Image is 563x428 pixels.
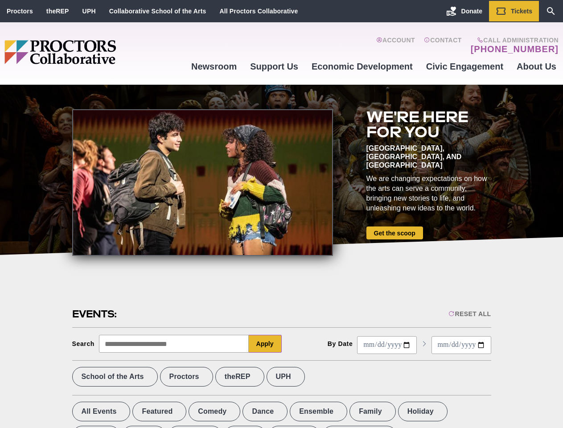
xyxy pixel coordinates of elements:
h2: We're here for you [366,109,491,140]
div: Reset All [448,310,491,317]
label: All Events [72,402,131,421]
a: All Proctors Collaborative [219,8,298,15]
a: UPH [82,8,96,15]
label: Ensemble [290,402,347,421]
a: Proctors [7,8,33,15]
img: Proctors logo [4,40,185,64]
div: Search [72,340,95,347]
a: Support Us [243,54,305,78]
a: Contact [424,37,462,54]
a: [PHONE_NUMBER] [471,44,559,54]
div: By Date [328,340,353,347]
div: We are changing expectations on how the arts can serve a community, bringing new stories to life,... [366,174,491,213]
span: Donate [461,8,482,15]
label: Family [349,402,396,421]
a: Economic Development [305,54,419,78]
a: Collaborative School of the Arts [109,8,206,15]
a: Donate [440,1,489,21]
label: UPH [267,367,305,387]
span: Tickets [511,8,532,15]
label: Proctors [160,367,213,387]
div: [GEOGRAPHIC_DATA], [GEOGRAPHIC_DATA], and [GEOGRAPHIC_DATA] [366,144,491,169]
a: Get the scoop [366,226,423,239]
label: Holiday [398,402,448,421]
h2: Events: [72,307,118,321]
button: Apply [249,335,282,353]
a: Tickets [489,1,539,21]
label: Dance [242,402,288,421]
a: Newsroom [185,54,243,78]
a: About Us [510,54,563,78]
a: Civic Engagement [419,54,510,78]
label: Featured [132,402,186,421]
label: Comedy [189,402,240,421]
label: theREP [215,367,264,387]
a: theREP [46,8,69,15]
a: Account [376,37,415,54]
label: School of the Arts [72,367,158,387]
a: Search [539,1,563,21]
span: Call Administration [468,37,559,44]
